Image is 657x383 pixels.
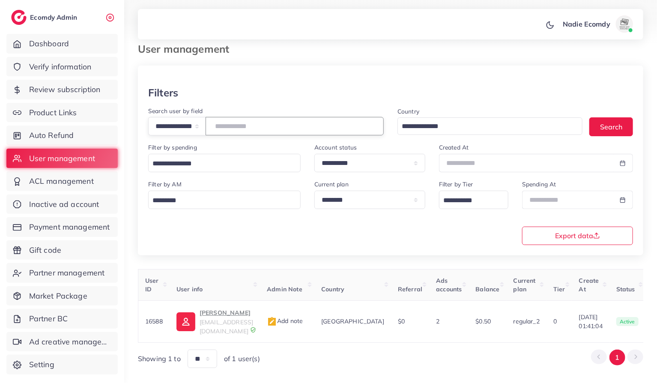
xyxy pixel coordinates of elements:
span: Payment management [29,221,110,233]
label: Country [397,107,419,116]
a: Setting [6,355,118,374]
a: Product Links [6,103,118,123]
span: Referral [398,285,422,293]
img: admin_note.cdd0b510.svg [267,317,277,327]
span: of 1 user(s) [224,354,260,364]
span: Inactive ad account [29,199,99,210]
span: Export data [555,232,600,239]
a: Verify information [6,57,118,77]
div: Search for option [148,154,301,172]
span: Product Links [29,107,77,118]
span: ACL management [29,176,94,187]
span: $0.50 [476,317,491,325]
span: Status [616,285,635,293]
a: Partner management [6,263,118,283]
div: Search for option [397,117,582,135]
button: Go to page 1 [609,350,625,365]
label: Filter by Tier [439,180,473,189]
span: 0 [553,317,557,325]
span: active [616,317,639,326]
input: Search for option [440,194,497,207]
a: logoEcomdy Admin [11,10,79,25]
span: [GEOGRAPHIC_DATA] [321,317,384,325]
span: 2 [436,317,439,325]
span: Ads accounts [436,277,462,293]
span: Admin Note [267,285,302,293]
img: avatar [616,15,633,33]
span: User ID [145,277,159,293]
img: logo [11,10,27,25]
a: Gift code [6,240,118,260]
input: Search for option [149,194,290,207]
a: Partner BC [6,309,118,329]
a: Dashboard [6,34,118,54]
p: Nadie Ecomdy [563,19,610,29]
span: [EMAIL_ADDRESS][DOMAIN_NAME] [200,318,253,335]
a: Auto Refund [6,126,118,145]
a: Market Package [6,286,118,306]
span: Tier [553,285,565,293]
span: Dashboard [29,38,69,49]
label: Filter by AM [148,180,182,189]
a: Payment management [6,217,118,237]
ul: Pagination [591,350,643,365]
input: Search for option [149,157,290,171]
a: Inactive ad account [6,194,118,214]
label: Filter by spending [148,143,197,152]
button: Search [589,117,633,136]
span: Partner management [29,267,105,278]
span: regular_2 [514,317,540,325]
span: $0 [398,317,405,325]
span: Auto Refund [29,130,74,141]
span: [DATE] 01:41:04 [579,313,603,330]
span: Ad creative management [29,336,111,347]
div: Search for option [148,191,301,209]
p: [PERSON_NAME] [200,308,253,318]
a: Ad creative management [6,332,118,352]
h3: Filters [148,87,178,99]
span: Country [321,285,344,293]
a: Review subscription [6,80,118,99]
img: 9CAL8B2pu8EFxCJHYAAAAldEVYdGRhdGU6Y3JlYXRlADIwMjItMTItMDlUMDQ6NTg6MzkrMDA6MDBXSlgLAAAAJXRFWHRkYXR... [250,327,256,333]
span: Balance [476,285,500,293]
span: Setting [29,359,54,370]
span: Current plan [514,277,536,293]
h2: Ecomdy Admin [30,13,79,21]
span: 16588 [145,317,163,325]
a: [PERSON_NAME][EMAIL_ADDRESS][DOMAIN_NAME] [176,308,253,335]
span: User info [176,285,203,293]
div: Search for option [439,191,508,209]
input: Search for option [399,120,571,133]
img: ic-user-info.36bf1079.svg [176,312,195,331]
span: Partner BC [29,313,68,324]
span: User management [29,153,95,164]
label: Spending At [522,180,556,189]
a: ACL management [6,171,118,191]
label: Search user by field [148,107,203,115]
span: Create At [579,277,599,293]
h3: User management [138,43,236,55]
label: Account status [314,143,357,152]
button: Export data [522,227,633,245]
label: Current plan [314,180,349,189]
a: Nadie Ecomdyavatar [558,15,636,33]
span: Review subscription [29,84,101,95]
a: User management [6,149,118,168]
span: Gift code [29,245,61,256]
span: Add note [267,317,303,325]
span: Verify information [29,61,92,72]
span: Showing 1 to [138,354,181,364]
label: Created At [439,143,469,152]
span: Market Package [29,290,87,302]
